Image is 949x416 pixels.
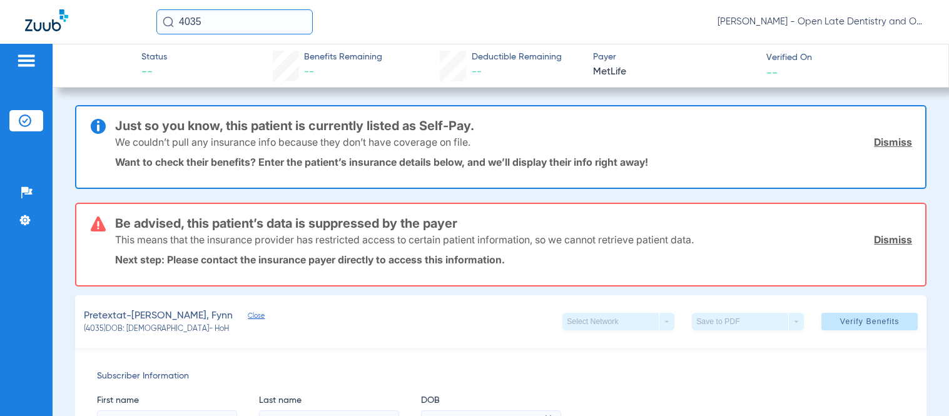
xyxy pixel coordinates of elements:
[593,51,756,64] span: Payer
[91,119,106,134] img: info-icon
[16,53,36,68] img: hamburger-icon
[593,64,756,80] span: MetLife
[421,394,561,407] span: DOB
[97,394,237,407] span: First name
[25,9,68,31] img: Zuub Logo
[156,9,313,34] input: Search for patients
[91,216,106,231] img: error-icon
[141,51,167,64] span: Status
[874,233,912,246] a: Dismiss
[115,253,912,266] p: Next step: Please contact the insurance payer directly to access this information.
[163,16,174,28] img: Search Icon
[840,317,900,327] span: Verify Benefits
[115,156,912,168] p: Want to check their benefits? Enter the patient’s insurance details below, and we’ll display thei...
[874,136,912,148] a: Dismiss
[248,312,259,323] span: Close
[84,308,233,324] span: Pretextat-[PERSON_NAME], Fynn
[259,394,399,407] span: Last name
[886,356,949,416] iframe: Chat Widget
[115,233,694,246] p: This means that the insurance provider has restricted access to certain patient information, so w...
[766,51,929,64] span: Verified On
[766,66,778,79] span: --
[718,16,924,28] span: [PERSON_NAME] - Open Late Dentistry and Orthodontics
[115,217,912,230] h3: Be advised, this patient’s data is suppressed by the payer
[304,51,382,64] span: Benefits Remaining
[304,67,314,77] span: --
[115,136,470,148] p: We couldn’t pull any insurance info because they don’t have coverage on file.
[84,324,229,335] span: (4035) DOB: [DEMOGRAPHIC_DATA] - HoH
[821,313,918,330] button: Verify Benefits
[472,51,562,64] span: Deductible Remaining
[115,119,912,132] h3: Just so you know, this patient is currently listed as Self-Pay.
[472,67,482,77] span: --
[141,64,167,80] span: --
[97,370,905,383] span: Subscriber Information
